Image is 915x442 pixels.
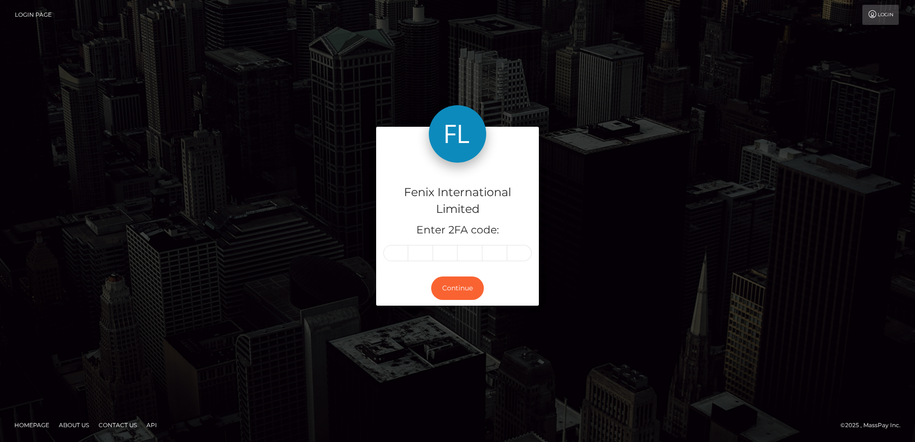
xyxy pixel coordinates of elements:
[429,105,486,163] img: Fenix International Limited
[840,420,908,431] div: © 2025 , MassPay Inc.
[383,184,532,218] h4: Fenix International Limited
[383,223,532,238] h5: Enter 2FA code:
[15,5,52,25] a: Login Page
[11,418,53,432] a: Homepage
[431,276,484,300] button: Continue
[55,418,93,432] a: About Us
[95,418,141,432] a: Contact Us
[862,5,899,25] a: Login
[143,418,161,432] a: API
